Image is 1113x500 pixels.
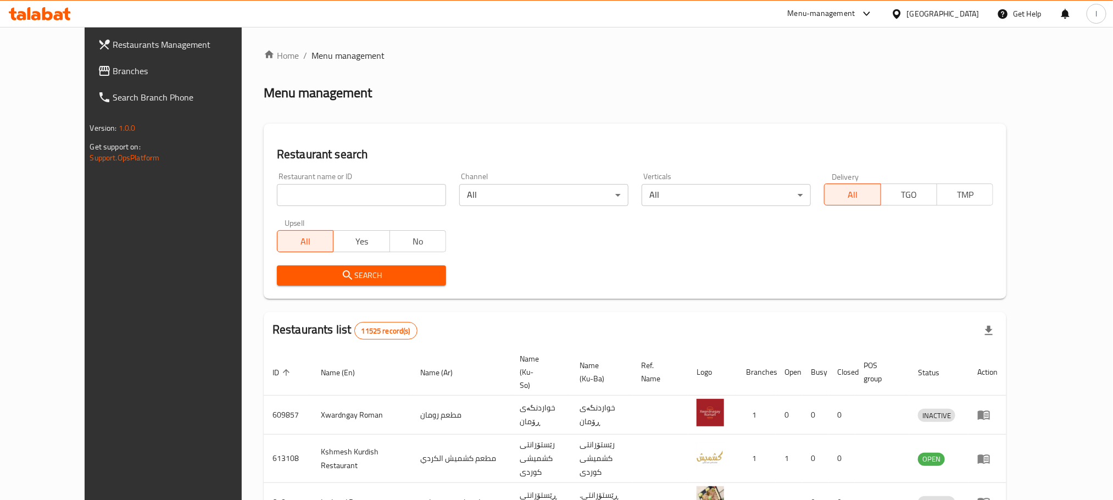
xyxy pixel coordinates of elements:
nav: breadcrumb [264,49,1006,62]
div: OPEN [918,453,945,466]
img: Xwardngay Roman [697,399,724,426]
span: Search Branch Phone [113,91,261,104]
span: Search [286,269,437,282]
span: 1.0.0 [119,121,136,135]
td: خواردنگەی ڕۆمان [511,396,571,435]
span: Ref. Name [641,359,675,385]
span: Yes [338,234,385,249]
span: All [282,234,329,249]
button: TGO [881,184,937,205]
span: Version: [90,121,117,135]
label: Upsell [285,219,305,227]
button: All [824,184,881,205]
td: 0 [802,435,828,483]
th: Branches [737,349,776,396]
td: 0 [828,396,855,435]
div: [GEOGRAPHIC_DATA] [907,8,980,20]
th: Busy [802,349,828,396]
div: All [642,184,811,206]
div: Menu [977,452,998,465]
td: 0 [802,396,828,435]
th: Logo [688,349,737,396]
a: Home [264,49,299,62]
span: Branches [113,64,261,77]
th: Action [969,349,1006,396]
span: l [1095,8,1097,20]
span: TMP [942,187,989,203]
div: Menu [977,408,998,421]
button: Search [277,265,446,286]
span: Name (Ar) [420,366,467,379]
td: 1 [737,435,776,483]
li: / [303,49,307,62]
td: خواردنگەی ڕۆمان [571,396,632,435]
a: Support.OpsPlatform [90,151,160,165]
td: 1 [776,435,802,483]
button: All [277,230,333,252]
span: OPEN [918,453,945,465]
span: Name (Ku-Ba) [580,359,619,385]
span: All [829,187,876,203]
td: 0 [776,396,802,435]
h2: Restaurants list [272,321,418,340]
span: Restaurants Management [113,38,261,51]
div: All [459,184,628,206]
td: رێستۆرانتی کشمیشى كوردى [571,435,632,483]
th: Closed [828,349,855,396]
img: Kshmesh Kurdish Restaurant [697,443,724,470]
td: 613108 [264,435,312,483]
span: TGO [886,187,933,203]
span: 11525 record(s) [355,326,417,336]
a: Branches [89,58,270,84]
span: ID [272,366,293,379]
td: Kshmesh Kurdish Restaurant [312,435,411,483]
div: Export file [976,318,1002,344]
td: Xwardngay Roman [312,396,411,435]
span: POS group [864,359,896,385]
td: 1 [737,396,776,435]
td: مطعم كشميش الكردي [411,435,511,483]
td: 609857 [264,396,312,435]
label: Delivery [832,173,859,180]
h2: Menu management [264,84,372,102]
h2: Restaurant search [277,146,993,163]
a: Restaurants Management [89,31,270,58]
input: Search for restaurant name or ID.. [277,184,446,206]
span: INACTIVE [918,409,955,422]
span: No [394,234,442,249]
td: مطعم رومان [411,396,511,435]
td: رێستۆرانتی کشمیشى كوردى [511,435,571,483]
span: Menu management [311,49,385,62]
span: Status [918,366,954,379]
span: Get support on: [90,140,141,154]
span: Name (En) [321,366,369,379]
button: TMP [937,184,993,205]
td: 0 [828,435,855,483]
a: Search Branch Phone [89,84,270,110]
div: Menu-management [788,7,855,20]
div: Total records count [354,322,418,340]
button: Yes [333,230,389,252]
span: Name (Ku-So) [520,352,558,392]
button: No [389,230,446,252]
th: Open [776,349,802,396]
